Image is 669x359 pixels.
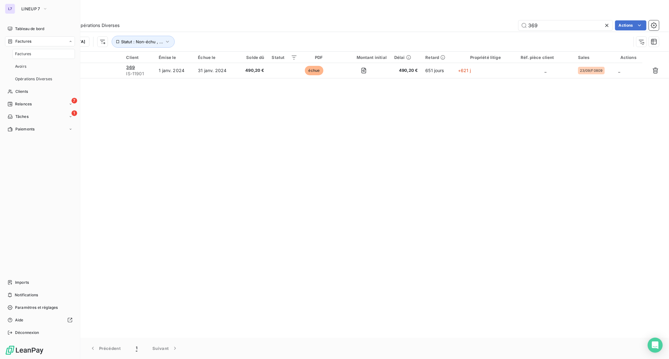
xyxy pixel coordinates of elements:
div: L7 [5,4,15,14]
span: LINEUP 7 [21,6,40,11]
span: _ [618,68,620,73]
span: 1 [72,110,77,116]
div: Émise le [159,55,190,60]
button: 1 [128,342,145,355]
td: 1 janv. 2024 [155,63,194,78]
span: Paiements [15,126,35,132]
span: 7 [72,98,77,103]
span: 1 [136,345,137,351]
div: Délai [394,55,418,60]
span: Opérations Diverses [15,76,52,82]
img: Logo LeanPay [5,345,44,355]
span: Statut : Non-échu , ... [121,39,163,44]
a: Aide [5,315,75,325]
span: Tâches [15,114,29,119]
span: Factures [15,51,31,57]
div: Retard [425,55,450,60]
button: Précédent [82,342,128,355]
input: Rechercher [518,20,613,30]
div: Échue le [198,55,233,60]
div: Client [126,55,151,60]
span: IS-11901 [126,71,151,77]
span: échue [305,66,324,75]
div: Solde dû [241,55,264,60]
button: Actions [615,20,646,30]
div: Open Intercom Messenger [648,338,663,353]
td: 31 janv. 2024 [194,63,237,78]
span: Aide [15,317,24,323]
span: Avoirs [15,64,26,69]
div: Montant initial [341,55,387,60]
button: Statut : Non-échu , ... [112,36,175,48]
span: Déconnexion [15,330,39,335]
div: Actions [618,55,639,60]
span: 490,20 € [394,67,418,74]
button: Suivant [145,342,186,355]
span: Factures [15,39,31,44]
span: _ [545,68,547,73]
span: Relances [15,101,32,107]
span: 369 [126,65,135,70]
span: Imports [15,280,29,285]
div: Sales [578,55,611,60]
div: Propriété litige [458,55,513,60]
td: 651 jours [422,63,454,78]
div: PDF [305,55,333,60]
div: Réf. pièce client [521,55,571,60]
span: +621 j [458,68,471,73]
span: Opérations Diverses [77,22,119,29]
span: 490,20 € [241,67,264,74]
span: Clients [15,89,28,94]
span: Tableau de bord [15,26,44,32]
div: Statut [272,55,297,60]
span: Notifications [15,292,38,298]
span: Paramètres et réglages [15,305,58,310]
span: 23/09/F0809 [580,69,603,72]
